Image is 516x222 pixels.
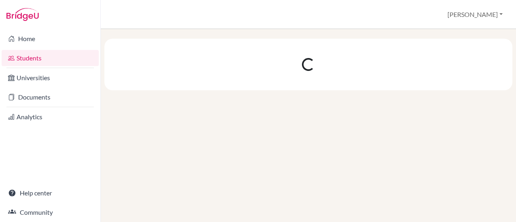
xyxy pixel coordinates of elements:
img: Bridge-U [6,8,39,21]
a: Documents [2,89,99,105]
a: Help center [2,185,99,201]
a: Analytics [2,109,99,125]
a: Home [2,31,99,47]
a: Community [2,204,99,220]
a: Universities [2,70,99,86]
a: Students [2,50,99,66]
button: [PERSON_NAME] [444,7,506,22]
